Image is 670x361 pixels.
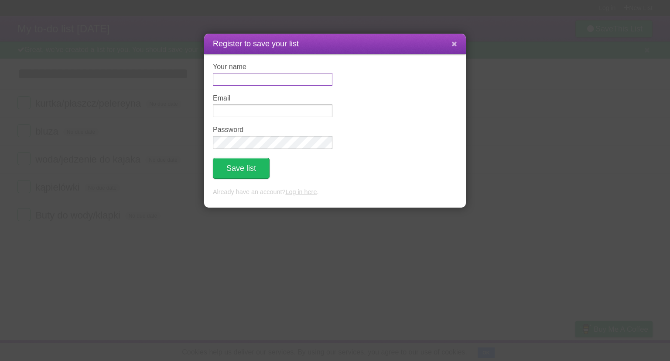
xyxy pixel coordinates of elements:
[213,94,332,102] label: Email
[213,158,270,179] button: Save list
[285,188,317,195] a: Log in here
[213,38,457,50] h1: Register to save your list
[213,126,332,134] label: Password
[213,187,457,197] p: Already have an account? .
[213,63,332,71] label: Your name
